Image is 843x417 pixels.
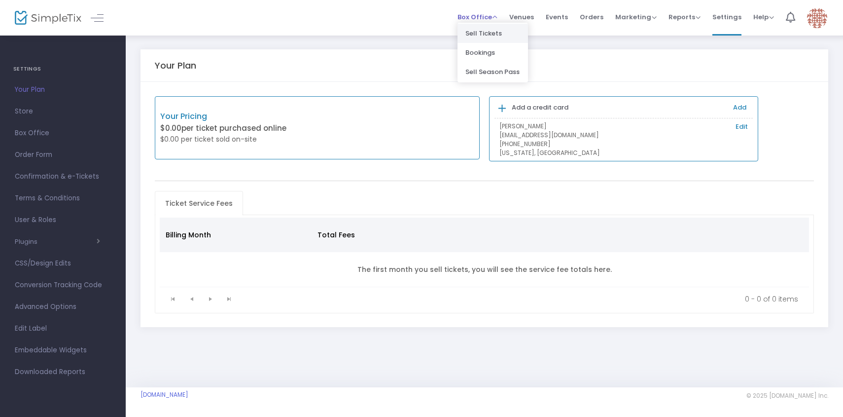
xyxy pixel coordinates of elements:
p: [EMAIL_ADDRESS][DOMAIN_NAME] [499,131,748,140]
p: [US_STATE], [GEOGRAPHIC_DATA] [499,149,748,157]
span: Advanced Options [15,301,111,313]
span: CSS/Design Edits [15,257,111,270]
li: Bookings [457,43,528,62]
a: [DOMAIN_NAME] [140,391,188,399]
span: Terms & Conditions [15,192,111,205]
span: Edit Label [15,322,111,335]
p: $0.00 per ticket purchased online [160,123,317,134]
span: Embeddable Widgets [15,344,111,357]
td: The first month you sell tickets, you will see the service fee totals here. [160,252,809,287]
span: Confirmation & e-Tickets [15,170,111,183]
span: Downloaded Reports [15,366,111,379]
p: Your Pricing [160,111,317,122]
span: Ticket Service Fees [159,195,239,211]
span: Conversion Tracking Code [15,279,111,292]
span: Order Form [15,149,111,161]
span: Venues [509,4,534,30]
div: Data table [160,218,809,287]
span: Orders [580,4,603,30]
a: Add [733,103,746,112]
a: Edit [736,122,748,132]
span: Events [546,4,568,30]
button: Plugins [15,238,100,246]
th: Total Fees [312,218,450,252]
span: User & Roles [15,214,111,227]
li: Sell Season Pass [457,62,528,81]
p: [PERSON_NAME] [499,122,748,131]
span: Your Plan [15,83,111,96]
span: Store [15,105,111,118]
h5: Your Plan [155,60,196,71]
span: Settings [712,4,741,30]
span: © 2025 [DOMAIN_NAME] Inc. [746,392,828,400]
kendo-pager-info: 0 - 0 of 0 items [246,294,799,304]
p: $0.00 per ticket sold on-site [160,134,317,145]
p: [PHONE_NUMBER] [499,140,748,149]
li: Sell Tickets [457,24,528,43]
th: Billing Month [160,218,312,252]
span: Box Office [457,12,497,22]
span: Marketing [615,12,657,22]
span: Help [753,12,774,22]
b: Add a credit card [512,103,568,112]
span: Box Office [15,127,111,140]
span: Reports [668,12,701,22]
h4: SETTINGS [13,59,112,79]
